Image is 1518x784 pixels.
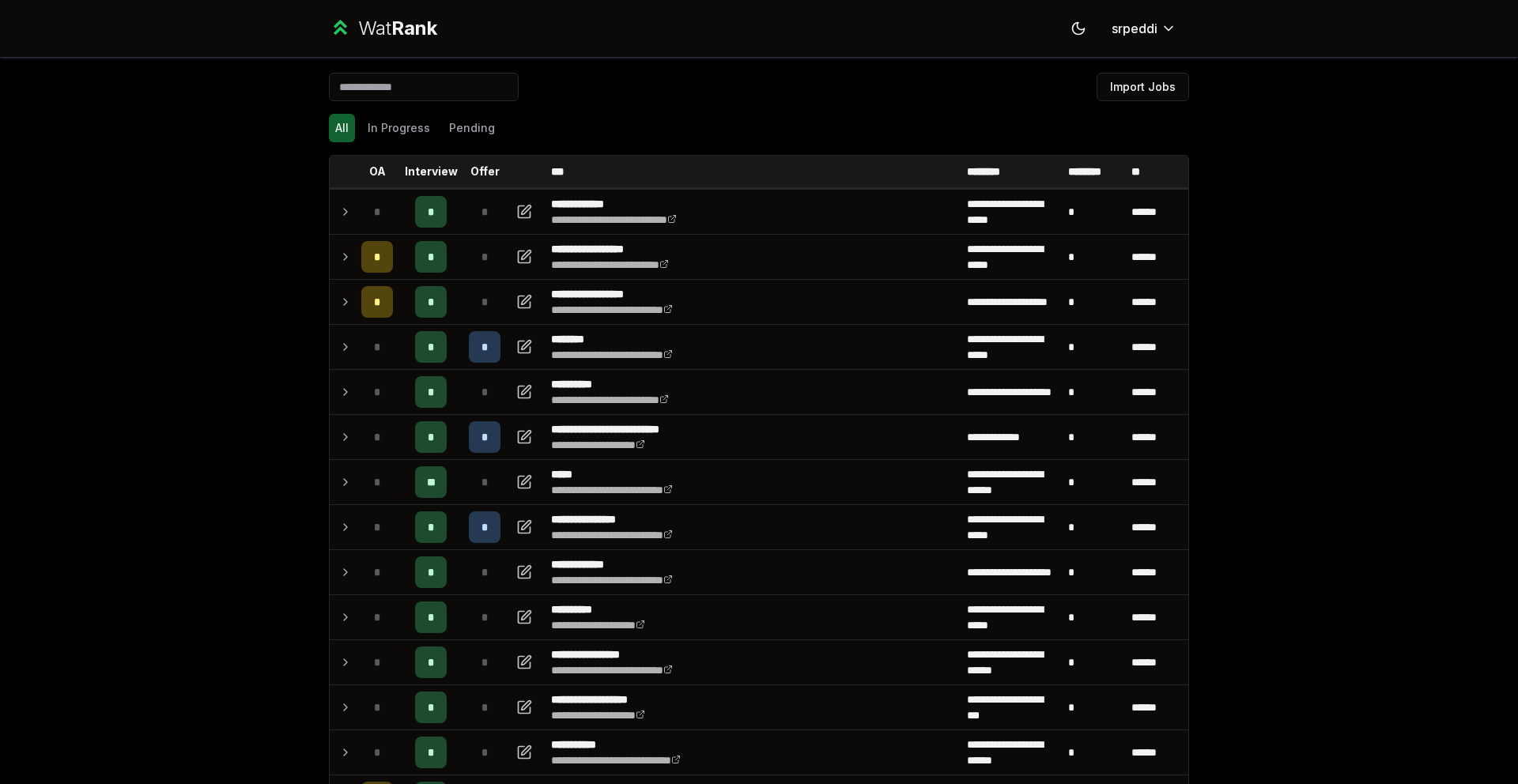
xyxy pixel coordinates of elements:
p: Interview [405,164,458,179]
button: Import Jobs [1097,73,1189,101]
span: Rank [391,17,437,40]
a: WatRank [329,16,437,41]
p: OA [369,164,386,179]
div: Wat [358,16,437,41]
button: In Progress [361,114,436,142]
p: Offer [470,164,500,179]
button: All [329,114,355,142]
button: srpeddi [1099,14,1189,43]
span: srpeddi [1112,19,1157,38]
button: Pending [443,114,501,142]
